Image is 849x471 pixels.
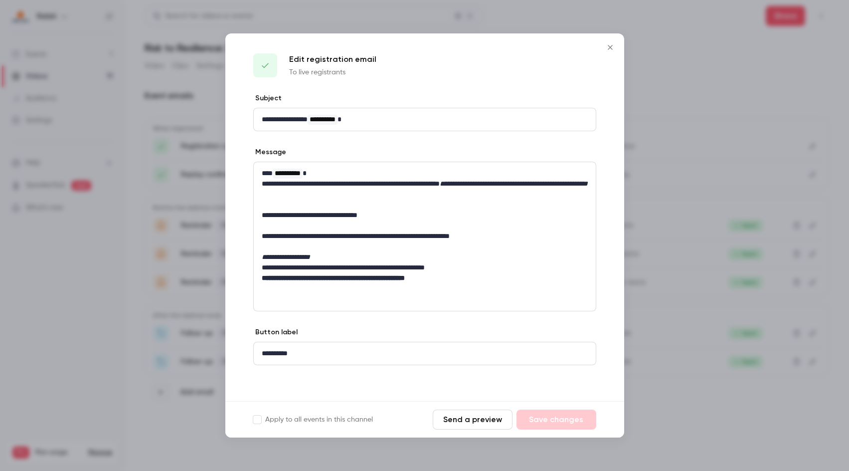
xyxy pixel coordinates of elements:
[254,342,596,365] div: editor
[289,53,376,65] p: Edit registration email
[253,147,286,157] label: Message
[433,410,512,430] button: Send a preview
[253,93,282,103] label: Subject
[600,37,620,57] button: Close
[253,327,298,337] label: Button label
[254,108,596,131] div: editor
[289,67,376,77] p: To live registrants
[253,415,373,425] label: Apply to all events in this channel
[254,162,596,289] div: editor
